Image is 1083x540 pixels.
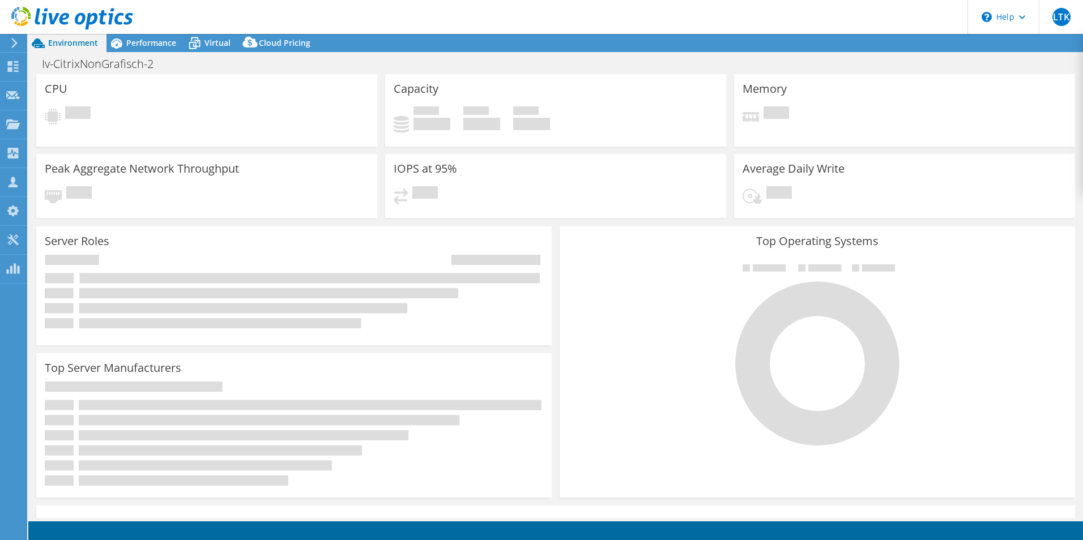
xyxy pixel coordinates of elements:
[65,106,91,122] span: Pending
[204,37,231,48] span: Virtual
[743,83,787,95] h3: Memory
[743,162,845,175] h3: Average Daily Write
[513,118,550,130] h4: 0 GiB
[45,235,109,247] h3: Server Roles
[463,118,500,130] h4: 0 GiB
[37,58,171,70] h1: Iv-CitrixNonGrafisch-2
[45,83,67,95] h3: CPU
[413,118,450,130] h4: 0 GiB
[412,186,438,202] span: Pending
[126,37,176,48] span: Performance
[45,362,181,374] h3: Top Server Manufacturers
[66,186,92,202] span: Pending
[413,106,439,118] span: Used
[45,162,239,175] h3: Peak Aggregate Network Throughput
[568,235,1067,247] h3: Top Operating Systems
[766,186,792,202] span: Pending
[394,83,438,95] h3: Capacity
[982,12,992,22] svg: \n
[259,37,310,48] span: Cloud Pricing
[764,106,789,122] span: Pending
[513,106,539,118] span: Total
[394,162,457,175] h3: IOPS at 95%
[1052,8,1071,26] span: LTK
[463,106,489,118] span: Free
[48,37,98,48] span: Environment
